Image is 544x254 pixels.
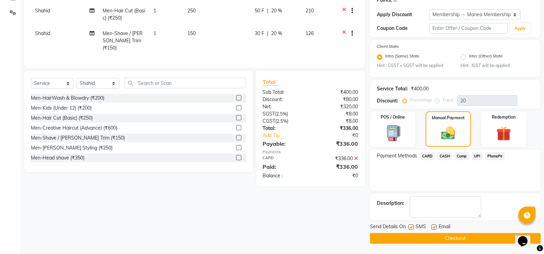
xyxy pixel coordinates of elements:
div: Discount: [257,96,310,103]
div: Total: [257,125,310,132]
div: Net: [257,103,310,110]
span: Shahid [35,8,50,14]
label: Redemption [492,114,516,120]
div: Apply Discount [377,11,429,18]
span: CGST [263,118,275,124]
span: Men-Hair Cut (Basic) (₹250) [103,8,145,21]
div: ₹336.00 [310,163,363,171]
span: 1 [153,8,156,14]
div: Sub Total: [257,89,310,96]
span: 30 F [255,30,264,37]
img: _pos-terminal.svg [381,124,405,142]
span: 126 [305,30,314,36]
label: Client State [377,43,399,49]
span: | [267,7,268,14]
div: Discount: [377,97,398,104]
button: Checkout [370,233,541,244]
div: ₹336.00 [310,125,363,132]
label: POS / Online [381,114,405,120]
span: Comp [455,152,469,160]
div: Payable: [257,140,310,148]
button: Apply [510,23,530,34]
span: CASH [437,152,452,160]
span: Shahid [35,30,50,36]
div: Paid: [257,163,310,171]
span: UPI [472,152,483,160]
iframe: chat widget [515,227,537,247]
span: CARD [420,152,435,160]
div: ₹0 [319,132,363,139]
span: 250 [187,8,196,14]
div: ₹8.00 [310,110,363,118]
span: SGST [263,111,275,117]
span: Send Details On [370,223,406,232]
div: ₹400.00 [411,85,429,92]
div: Men-Head shave (₹350) [31,154,84,162]
span: 150 [187,30,196,36]
label: Fixed [443,97,453,103]
small: Hint : CGST + SGST will be applied [377,63,450,69]
div: Description: [377,200,404,207]
div: Men-[PERSON_NAME] Styling (₹250) [31,144,113,152]
span: | [267,30,268,37]
div: ₹0 [310,172,363,179]
span: 1 [153,30,156,36]
span: Total [263,78,278,86]
span: Men-Shave / [PERSON_NAME] Trim (₹150) [103,30,143,51]
label: Intra (Same) State [385,53,419,61]
span: 210 [305,8,314,14]
label: Inter (Other) State [469,53,503,61]
span: PhonePe [485,152,505,160]
span: Payment Methods [377,152,417,159]
span: SMS [416,223,426,232]
div: ₹400.00 [310,89,363,96]
div: ₹80.00 [310,96,363,103]
input: Enter Offer / Coupon Code [429,23,508,34]
div: ₹320.00 [310,103,363,110]
span: 2.5% [276,111,287,117]
div: ( ) [257,110,310,118]
span: 2.5% [277,118,287,124]
div: ₹336.00 [310,140,363,148]
label: Manual Payment [432,115,465,121]
div: ₹8.00 [310,118,363,125]
div: CARD [257,155,310,162]
div: Men-Hair Cut (Basic) (₹250) [31,114,93,122]
span: Email [439,223,450,232]
div: Men-Kids (Under 12) (₹200) [31,104,92,112]
label: Percentage [410,97,432,103]
div: Payments [263,149,358,155]
a: Add Tip [257,132,319,139]
div: Service Total: [377,85,408,92]
div: Men-HairWash & Blowdry (₹200) [31,95,104,102]
div: Coupon Code [377,25,429,32]
img: _gift.svg [492,124,516,143]
span: 50 F [255,7,264,14]
div: Balance : [257,172,310,179]
div: Men-Shave / [PERSON_NAME] Trim (₹150) [31,134,125,142]
img: _cash.svg [437,125,460,141]
div: Men-Creative Haircut (Advance) (₹600) [31,124,117,132]
span: 20 % [271,30,282,37]
small: Hint : IGST will be applied [461,63,534,69]
div: ₹336.00 [310,155,363,162]
span: 20 % [271,7,282,14]
div: ( ) [257,118,310,125]
input: Search or Scan [125,78,246,88]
